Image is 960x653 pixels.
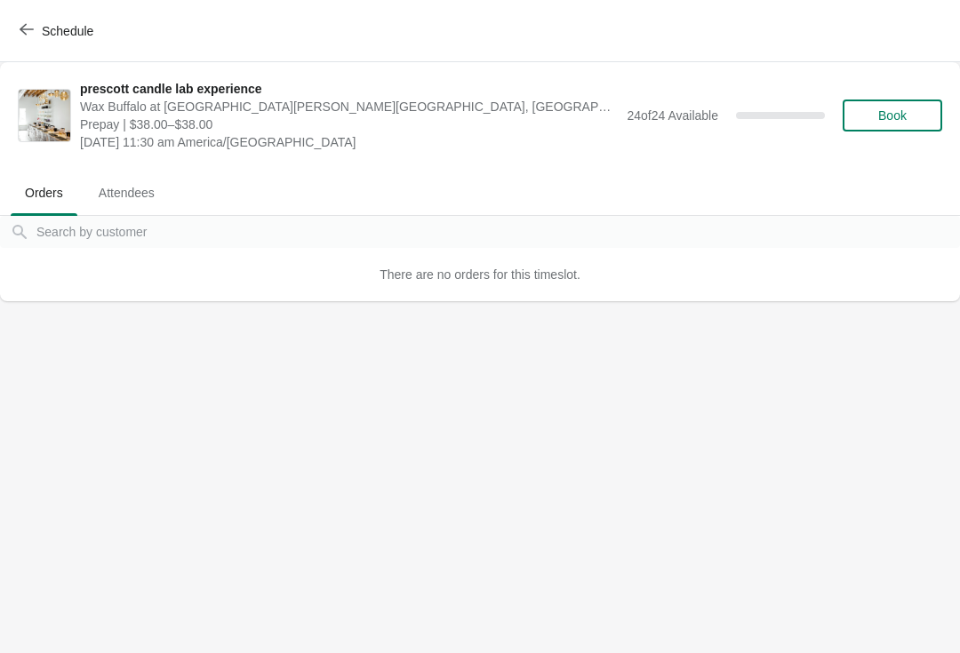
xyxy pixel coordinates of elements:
input: Search by customer [36,216,960,248]
span: 24 of 24 Available [627,108,718,123]
span: prescott candle lab experience [80,80,618,98]
span: Orders [11,177,77,209]
span: Attendees [84,177,169,209]
span: Schedule [42,24,93,38]
span: There are no orders for this timeslot. [380,267,580,282]
span: [DATE] 11:30 am America/[GEOGRAPHIC_DATA] [80,133,618,151]
span: Book [878,108,907,123]
button: Schedule [9,15,108,47]
img: prescott candle lab experience [19,90,70,141]
span: Prepay | $38.00–$38.00 [80,115,618,133]
span: Wax Buffalo at [GEOGRAPHIC_DATA][PERSON_NAME][GEOGRAPHIC_DATA], [GEOGRAPHIC_DATA], [GEOGRAPHIC_DA... [80,98,618,115]
button: Book [843,100,942,131]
